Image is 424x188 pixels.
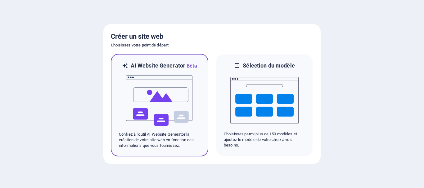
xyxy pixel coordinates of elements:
[243,62,295,69] h6: Sélection du modèle
[111,54,208,156] div: AI Website GeneratorBêtaaiConfiez à l'outil AI Website Generator la création de votre site web en...
[185,63,197,69] span: Bêta
[111,32,313,42] h5: Créer un site web
[216,54,313,156] div: Sélection du modèleChoisissez parmi plus de 150 modèles et ajustez-le modèle de votre choix à vos...
[119,132,200,148] p: Confiez à l'outil AI Website Generator la création de votre site web en fonction des informations...
[224,131,305,148] p: Choisissez parmi plus de 150 modèles et ajustez-le modèle de votre choix à vos besoins.
[111,42,313,49] h6: Choisissez votre point de départ
[125,70,194,132] img: ai
[131,62,197,70] h6: AI Website Generator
